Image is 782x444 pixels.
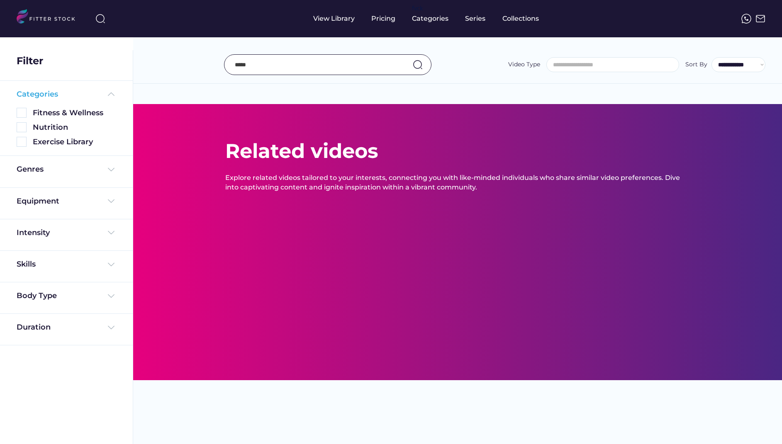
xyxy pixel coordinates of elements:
img: Frame%20%284%29.svg [106,196,116,206]
img: Frame%20%285%29.svg [106,89,116,99]
div: Explore related videos tailored to your interests, connecting you with like-minded individuals wh... [225,173,690,192]
div: Body Type [17,291,57,301]
div: Nutrition [33,122,116,133]
div: Pricing [371,14,395,23]
img: LOGO.svg [17,9,82,26]
div: Collections [502,14,539,23]
img: Frame%20%284%29.svg [106,228,116,238]
div: Skills [17,259,37,269]
div: Filter [17,54,43,68]
img: search-normal%203.svg [95,14,105,24]
img: Frame%20%284%29.svg [106,165,116,175]
div: Related videos [225,137,378,165]
div: Fitness & Wellness [33,108,116,118]
div: Duration [17,322,51,332]
div: Exercise Library [33,137,116,147]
img: Rectangle%205126.svg [17,108,27,118]
img: Frame%2051.svg [755,14,765,24]
img: search-normal.svg [413,60,423,70]
div: Sort By [685,61,707,69]
img: Rectangle%205126.svg [17,122,27,132]
img: Frame%20%284%29.svg [106,260,116,269]
div: View Library [313,14,355,23]
div: Video Type [508,61,540,69]
img: Frame%20%284%29.svg [106,291,116,301]
div: Equipment [17,196,59,206]
div: Categories [17,89,58,99]
div: Series [465,14,486,23]
div: Intensity [17,228,50,238]
img: meteor-icons_whatsapp%20%281%29.svg [741,14,751,24]
div: fvck [412,4,423,12]
div: Genres [17,164,44,175]
img: Rectangle%205126.svg [17,137,27,147]
img: Frame%20%284%29.svg [106,323,116,332]
div: Categories [412,14,448,23]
